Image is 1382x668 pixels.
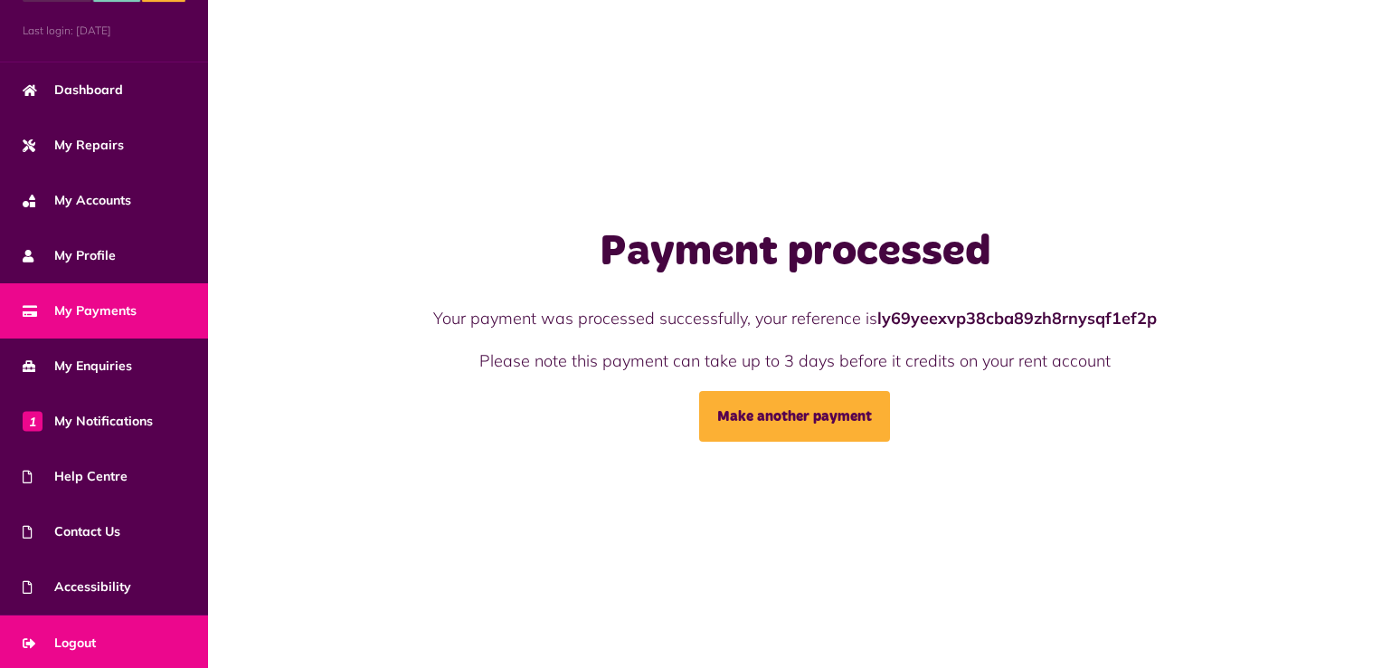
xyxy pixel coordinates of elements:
[23,467,128,486] span: Help Centre
[395,306,1196,330] p: Your payment was processed successfully, your reference is
[23,246,116,265] span: My Profile
[395,348,1196,373] p: Please note this payment can take up to 3 days before it credits on your rent account
[23,301,137,320] span: My Payments
[23,81,123,100] span: Dashboard
[23,136,124,155] span: My Repairs
[23,577,131,596] span: Accessibility
[699,391,890,442] a: Make another payment
[395,226,1196,279] h1: Payment processed
[23,634,96,653] span: Logout
[23,357,132,376] span: My Enquiries
[23,412,153,431] span: My Notifications
[23,23,185,39] span: Last login: [DATE]
[23,411,43,431] span: 1
[877,308,1157,329] strong: ly69yeexvp38cba89zh8rnysqf1ef2p
[23,522,120,541] span: Contact Us
[23,191,131,210] span: My Accounts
